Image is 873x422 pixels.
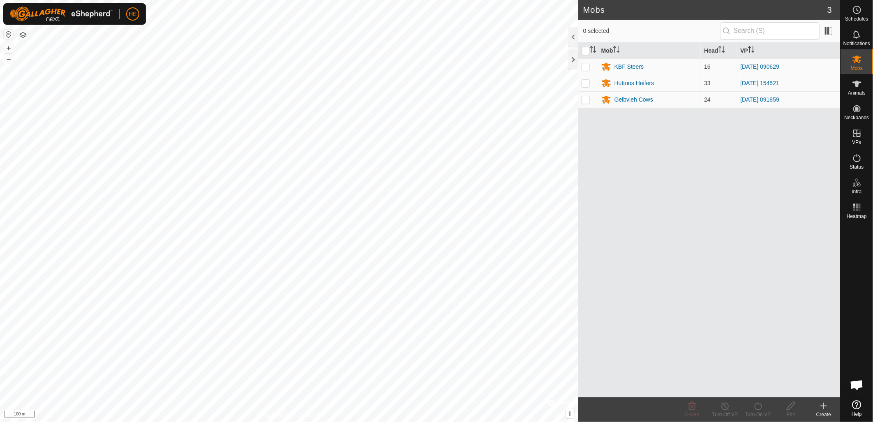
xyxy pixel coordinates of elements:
div: KBF Steers [614,63,644,71]
th: Head [701,43,737,59]
div: Edit [774,411,807,418]
span: 16 [704,63,711,70]
p-sorticon: Activate to sort [748,47,755,54]
span: Heatmap [847,214,867,219]
div: Gelbvieh Cows [614,95,653,104]
div: Create [807,411,840,418]
button: Reset Map [4,30,14,39]
span: Notifications [843,41,870,46]
button: i [566,409,575,418]
span: 33 [704,80,711,86]
span: Animals [848,90,866,95]
div: Turn On VP [741,411,774,418]
button: Map Layers [18,30,28,40]
span: VPs [852,140,861,145]
a: [DATE] 091859 [740,96,779,103]
p-sorticon: Activate to sort [718,47,725,54]
a: [DATE] 090629 [740,63,779,70]
span: Help [852,412,862,417]
h2: Mobs [583,5,827,15]
th: VP [737,43,840,59]
th: Mob [598,43,701,59]
span: Infra [852,189,861,194]
p-sorticon: Activate to sort [590,47,596,54]
div: Open chat [845,373,869,397]
p-sorticon: Activate to sort [613,47,620,54]
a: Privacy Policy [256,411,287,419]
button: – [4,54,14,64]
span: 24 [704,96,711,103]
span: 3 [827,4,832,16]
a: Contact Us [297,411,321,419]
span: i [569,410,571,417]
span: Delete [685,412,700,417]
a: [DATE] 154521 [740,80,779,86]
div: Huttons Heifers [614,79,654,88]
span: Schedules [845,16,868,21]
span: Status [850,165,864,169]
img: Gallagher Logo [10,7,113,21]
span: Neckbands [844,115,869,120]
span: HE [129,10,136,19]
input: Search (S) [720,22,820,39]
span: 0 selected [583,27,720,35]
span: Mobs [851,66,863,71]
a: Help [841,397,873,420]
button: + [4,43,14,53]
div: Turn Off VP [709,411,741,418]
